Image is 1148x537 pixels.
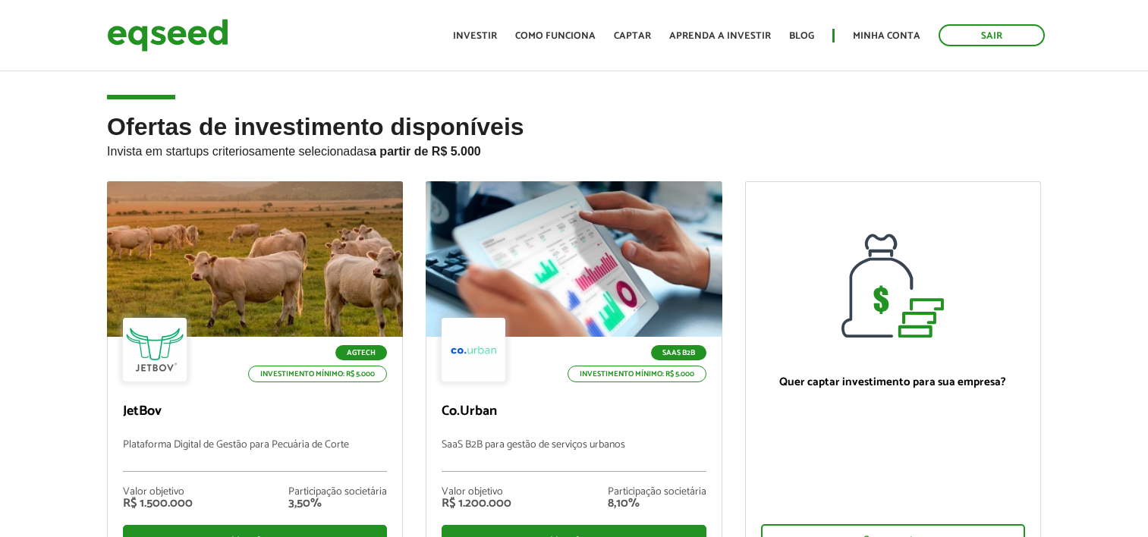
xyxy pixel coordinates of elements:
[442,487,511,498] div: Valor objetivo
[370,145,481,158] strong: a partir de R$ 5.000
[248,366,387,382] p: Investimento mínimo: R$ 5.000
[853,31,920,41] a: Minha conta
[288,487,387,498] div: Participação societária
[789,31,814,41] a: Blog
[442,498,511,510] div: R$ 1.200.000
[123,487,193,498] div: Valor objetivo
[442,404,706,420] p: Co.Urban
[107,114,1041,181] h2: Ofertas de investimento disponíveis
[107,15,228,55] img: EqSeed
[608,487,706,498] div: Participação societária
[442,439,706,472] p: SaaS B2B para gestão de serviços urbanos
[453,31,497,41] a: Investir
[614,31,651,41] a: Captar
[939,24,1045,46] a: Sair
[123,498,193,510] div: R$ 1.500.000
[288,498,387,510] div: 3,50%
[568,366,706,382] p: Investimento mínimo: R$ 5.000
[123,404,387,420] p: JetBov
[107,140,1041,159] p: Invista em startups criteriosamente selecionadas
[335,345,387,360] p: Agtech
[608,498,706,510] div: 8,10%
[651,345,706,360] p: SaaS B2B
[515,31,596,41] a: Como funciona
[761,375,1025,389] p: Quer captar investimento para sua empresa?
[669,31,771,41] a: Aprenda a investir
[123,439,387,472] p: Plataforma Digital de Gestão para Pecuária de Corte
